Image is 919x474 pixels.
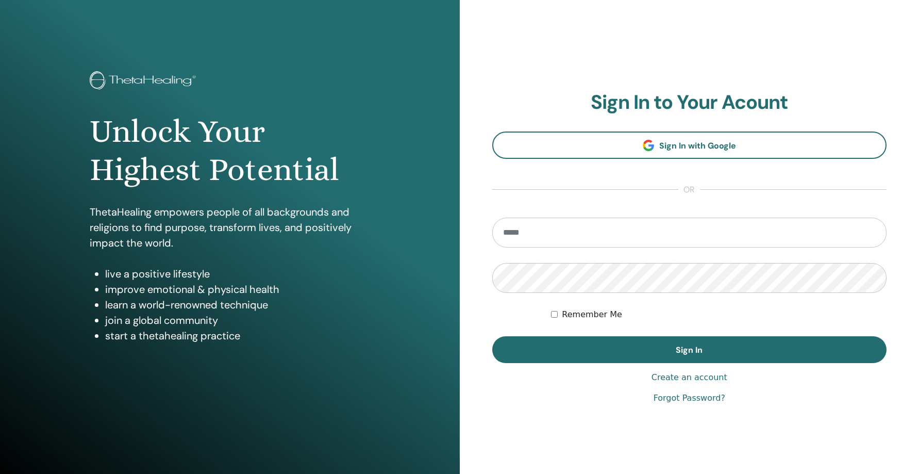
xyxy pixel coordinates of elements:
p: ThetaHealing empowers people of all backgrounds and religions to find purpose, transform lives, a... [90,204,370,251]
span: Sign In with Google [659,140,736,151]
span: or [678,184,700,196]
button: Sign In [492,336,887,363]
label: Remember Me [562,308,622,321]
li: join a global community [105,313,370,328]
li: improve emotional & physical health [105,282,370,297]
li: live a positive lifestyle [105,266,370,282]
span: Sign In [676,345,703,355]
a: Forgot Password? [654,392,725,404]
div: Keep me authenticated indefinitely or until I manually logout [551,308,887,321]
a: Create an account [651,371,727,384]
h1: Unlock Your Highest Potential [90,112,370,189]
li: start a thetahealing practice [105,328,370,344]
a: Sign In with Google [492,132,887,159]
h2: Sign In to Your Acount [492,91,887,115]
li: learn a world-renowned technique [105,297,370,313]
